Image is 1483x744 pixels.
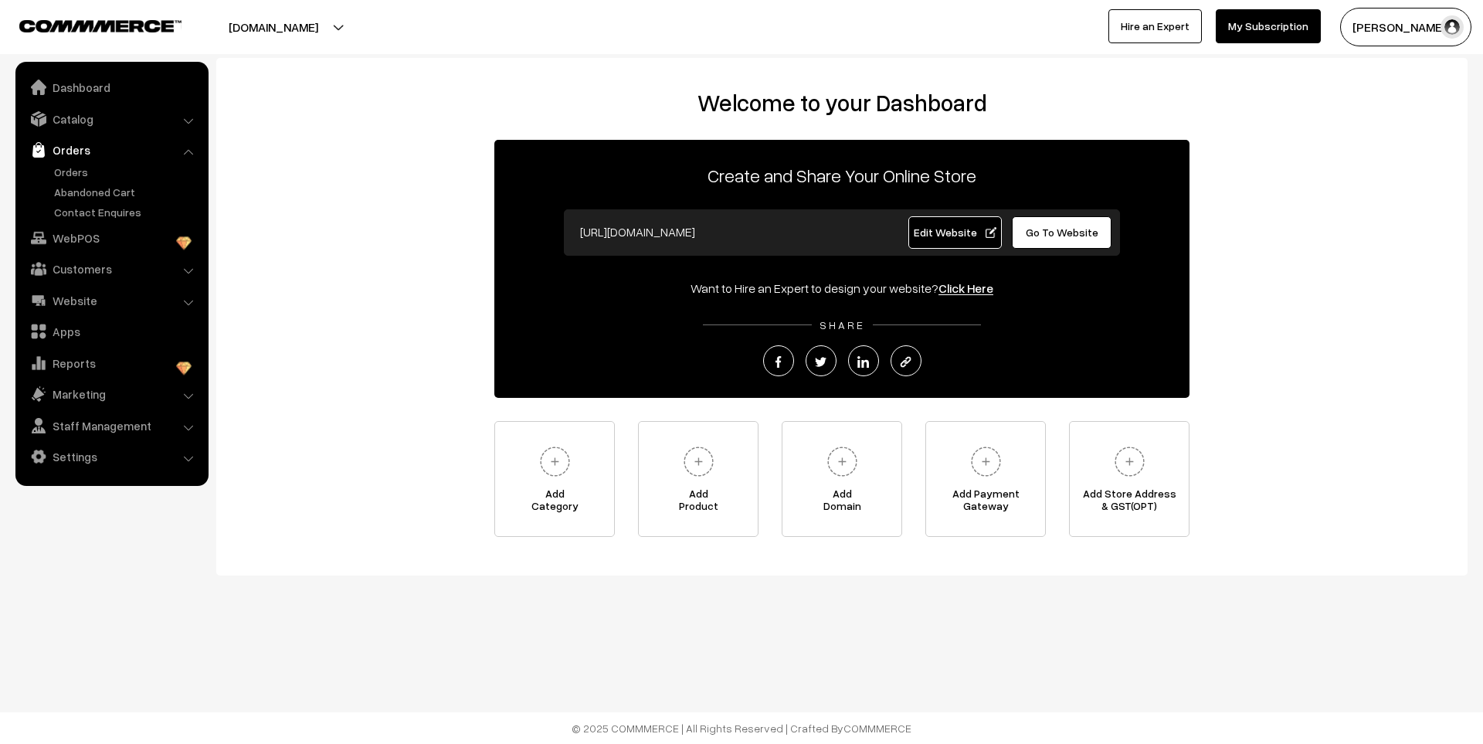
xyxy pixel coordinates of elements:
img: plus.svg [1108,440,1151,483]
a: Settings [19,443,203,471]
img: COMMMERCE [19,20,182,32]
a: Click Here [938,280,993,296]
img: plus.svg [965,440,1007,483]
button: [PERSON_NAME] [1340,8,1471,46]
a: Apps [19,318,203,345]
a: Abandoned Cart [50,184,203,200]
span: Add Category [495,488,614,518]
img: plus.svg [677,440,720,483]
a: Contact Enquires [50,204,203,220]
a: AddProduct [638,421,758,537]
img: plus.svg [821,440,864,483]
a: My Subscription [1216,9,1321,43]
a: Orders [50,164,203,180]
img: user [1441,15,1464,39]
a: Customers [19,255,203,283]
span: Edit Website [914,226,996,239]
a: Website [19,287,203,314]
span: SHARE [812,318,873,331]
a: COMMMERCE [19,15,154,34]
a: Go To Website [1012,216,1111,249]
a: Orders [19,136,203,164]
button: [DOMAIN_NAME] [175,8,372,46]
a: Hire an Expert [1108,9,1202,43]
span: Add Payment Gateway [926,488,1045,518]
a: WebPOS [19,224,203,252]
img: plus.svg [534,440,576,483]
span: Add Product [639,488,758,518]
a: COMMMERCE [843,722,911,735]
a: Add Store Address& GST(OPT) [1069,421,1189,537]
a: Marketing [19,380,203,408]
span: Go To Website [1026,226,1098,239]
a: Add PaymentGateway [925,421,1046,537]
a: AddCategory [494,421,615,537]
a: Reports [19,349,203,377]
h2: Welcome to your Dashboard [232,89,1452,117]
span: Add Store Address & GST(OPT) [1070,488,1189,518]
a: Catalog [19,105,203,133]
a: AddDomain [782,421,902,537]
a: Edit Website [908,216,1003,249]
p: Create and Share Your Online Store [494,161,1189,189]
span: Add Domain [782,488,901,518]
div: Want to Hire an Expert to design your website? [494,279,1189,297]
a: Dashboard [19,73,203,101]
a: Staff Management [19,412,203,440]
